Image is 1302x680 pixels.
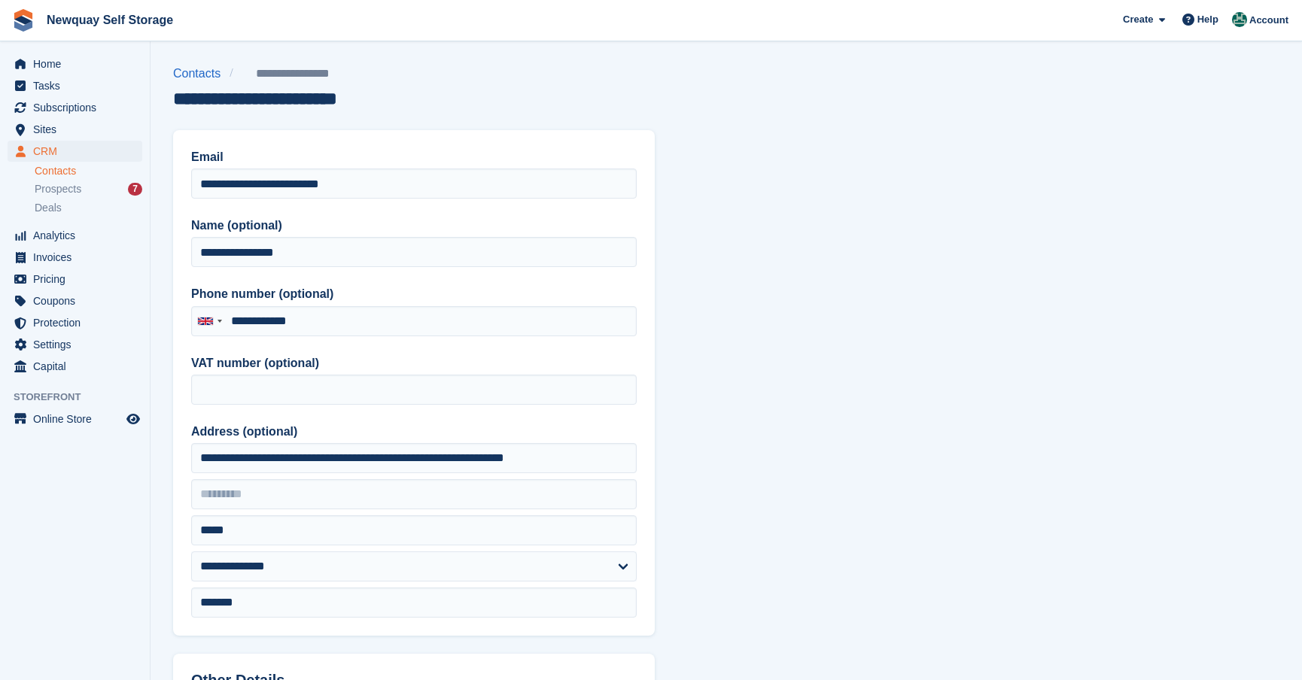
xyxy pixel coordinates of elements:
[8,269,142,290] a: menu
[8,141,142,162] a: menu
[1249,13,1288,28] span: Account
[1123,12,1153,27] span: Create
[191,217,637,235] label: Name (optional)
[8,119,142,140] a: menu
[35,182,81,196] span: Prospects
[41,8,179,32] a: Newquay Self Storage
[35,181,142,197] a: Prospects 7
[192,307,227,335] div: United Kingdom: +44
[33,53,123,74] span: Home
[173,65,393,83] nav: breadcrumbs
[33,356,123,377] span: Capital
[35,201,62,215] span: Deals
[14,390,150,405] span: Storefront
[1232,12,1247,27] img: JON
[35,200,142,216] a: Deals
[8,225,142,246] a: menu
[191,423,637,441] label: Address (optional)
[124,410,142,428] a: Preview store
[8,75,142,96] a: menu
[33,247,123,268] span: Invoices
[12,9,35,32] img: stora-icon-8386f47178a22dfd0bd8f6a31ec36ba5ce8667c1dd55bd0f319d3a0aa187defe.svg
[8,312,142,333] a: menu
[191,354,637,372] label: VAT number (optional)
[33,97,123,118] span: Subscriptions
[1197,12,1218,27] span: Help
[33,269,123,290] span: Pricing
[8,97,142,118] a: menu
[8,334,142,355] a: menu
[33,119,123,140] span: Sites
[8,356,142,377] a: menu
[33,334,123,355] span: Settings
[8,290,142,311] a: menu
[33,408,123,430] span: Online Store
[191,148,637,166] label: Email
[33,141,123,162] span: CRM
[33,75,123,96] span: Tasks
[8,247,142,268] a: menu
[128,183,142,196] div: 7
[33,290,123,311] span: Coupons
[173,65,230,83] a: Contacts
[35,164,142,178] a: Contacts
[33,225,123,246] span: Analytics
[8,408,142,430] a: menu
[8,53,142,74] a: menu
[191,285,637,303] label: Phone number (optional)
[33,312,123,333] span: Protection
